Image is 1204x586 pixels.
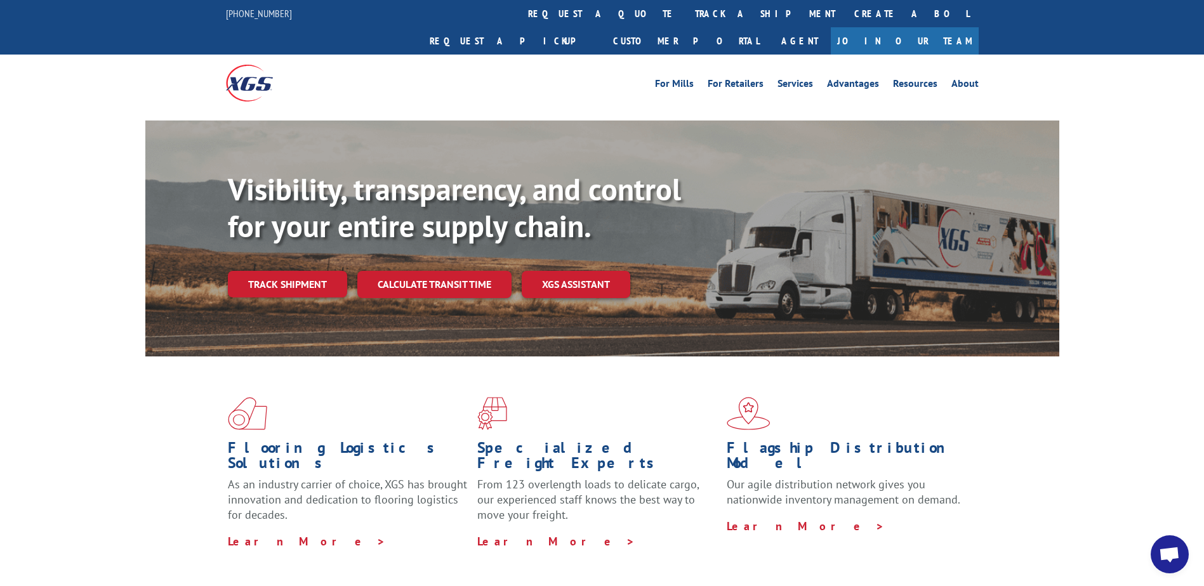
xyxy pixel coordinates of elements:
[228,440,468,477] h1: Flooring Logistics Solutions
[228,271,347,297] a: Track shipment
[477,440,717,477] h1: Specialized Freight Experts
[655,79,694,93] a: For Mills
[226,7,292,20] a: [PHONE_NUMBER]
[477,397,507,430] img: xgs-icon-focused-on-flooring-red
[777,79,813,93] a: Services
[893,79,937,93] a: Resources
[477,477,717,533] p: From 123 overlength loads to delicate cargo, our experienced staff knows the best way to move you...
[228,477,467,522] span: As an industry carrier of choice, XGS has brought innovation and dedication to flooring logistics...
[228,397,267,430] img: xgs-icon-total-supply-chain-intelligence-red
[727,477,960,507] span: Our agile distribution network gives you nationwide inventory management on demand.
[727,440,967,477] h1: Flagship Distribution Model
[228,534,386,549] a: Learn More >
[228,169,681,245] b: Visibility, transparency, and control for your entire supply chain.
[769,27,831,55] a: Agent
[604,27,769,55] a: Customer Portal
[708,79,764,93] a: For Retailers
[420,27,604,55] a: Request a pickup
[727,397,771,430] img: xgs-icon-flagship-distribution-model-red
[357,271,512,298] a: Calculate transit time
[477,534,635,549] a: Learn More >
[522,271,630,298] a: XGS ASSISTANT
[951,79,979,93] a: About
[827,79,879,93] a: Advantages
[831,27,979,55] a: Join Our Team
[727,519,885,533] a: Learn More >
[1151,535,1189,573] a: Open chat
